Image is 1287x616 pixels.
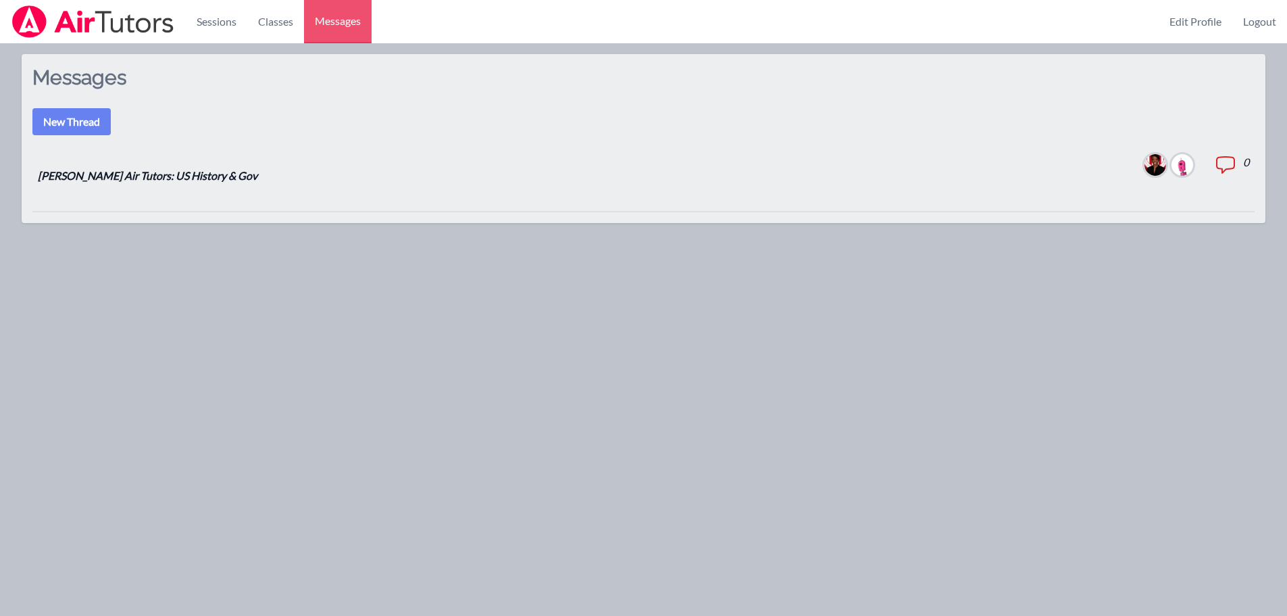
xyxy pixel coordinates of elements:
img: Johnicia Haynes [1144,154,1166,176]
img: Airtutors Logo [11,5,175,38]
img: Laurie Gutheil [1171,154,1193,176]
button: New Thread [32,108,111,135]
h2: Messages [32,65,644,108]
dd: 0 [1243,154,1249,197]
span: Messages [315,13,361,29]
a: [PERSON_NAME] Air Tutors: US History & Gov [38,169,257,182]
